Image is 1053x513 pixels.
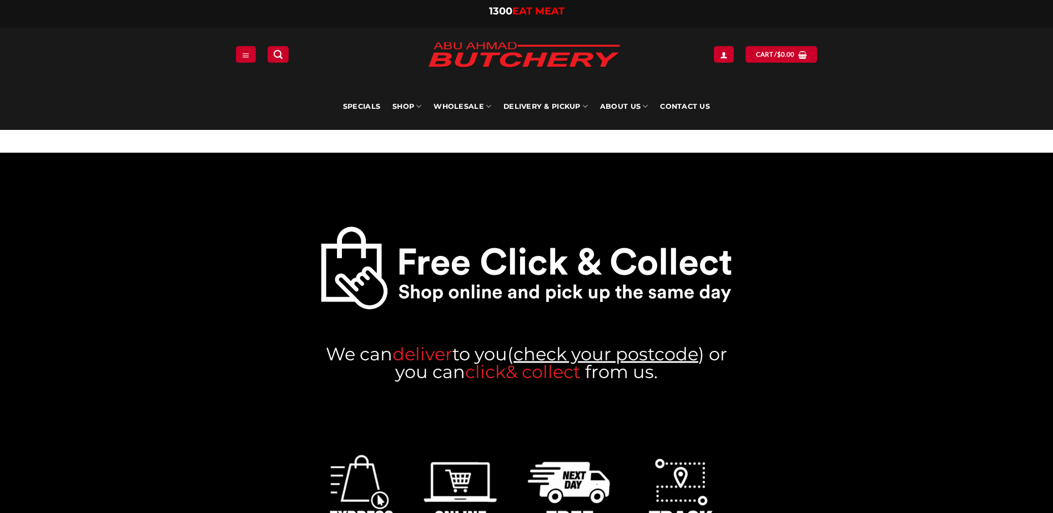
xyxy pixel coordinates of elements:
span: deliver [392,343,452,364]
span: $ [777,49,781,59]
span: EAT MEAT [512,5,565,17]
a: 1300EAT MEAT [489,5,565,17]
span: 1300 [489,5,512,17]
bdi: 0.00 [777,51,795,58]
img: Abu Ahmad Butchery [419,34,629,77]
a: Abu-Ahmad-Butchery-Sydney-Online-Halal-Butcher-click and collect your meat punchbowl [320,225,733,310]
span: Cart / [756,49,795,59]
h3: We can ( ) or you can from us. [320,345,733,380]
a: & colle [506,360,563,382]
a: Search [268,46,289,62]
a: click [465,360,506,382]
a: Contact Us [660,83,710,130]
a: Wholesale [434,83,491,130]
a: check your postcode [513,343,698,364]
a: View cart [745,46,817,62]
img: Abu Ahmad Butchery Punchbowl [320,225,733,310]
a: ct [563,360,581,382]
a: Menu [236,46,256,62]
a: Specials [343,83,380,130]
a: deliverto you [392,343,507,364]
a: SHOP [392,83,421,130]
a: About Us [600,83,648,130]
a: Login [714,46,734,62]
a: Delivery & Pickup [503,83,588,130]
